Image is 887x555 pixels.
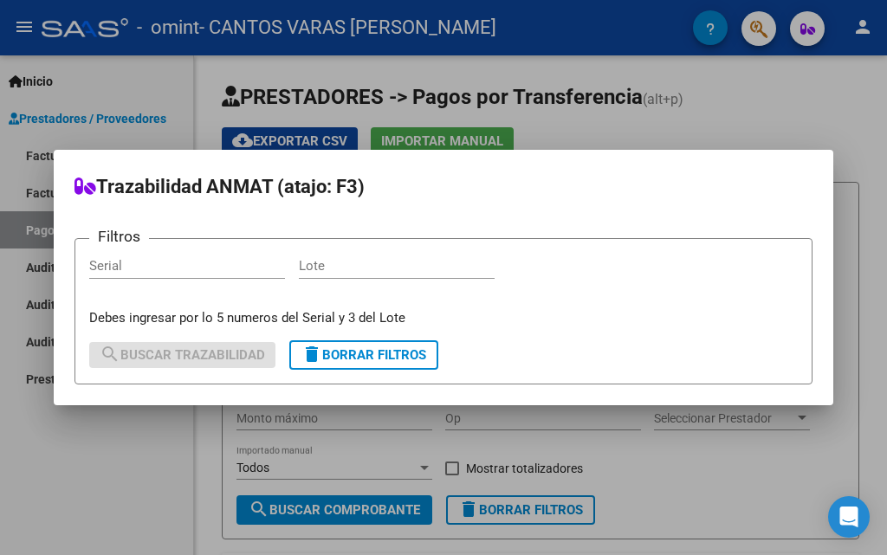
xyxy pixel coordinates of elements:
span: Buscar Trazabilidad [100,347,265,363]
button: Buscar Trazabilidad [89,342,275,368]
h2: Trazabilidad ANMAT (atajo: F3) [74,171,813,203]
div: Open Intercom Messenger [828,496,870,538]
mat-icon: search [100,344,120,365]
mat-icon: delete [301,344,322,365]
button: Borrar Filtros [289,340,438,370]
h3: Filtros [89,225,149,248]
p: Debes ingresar por lo 5 numeros del Serial y 3 del Lote [89,308,798,328]
span: Borrar Filtros [301,347,426,363]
